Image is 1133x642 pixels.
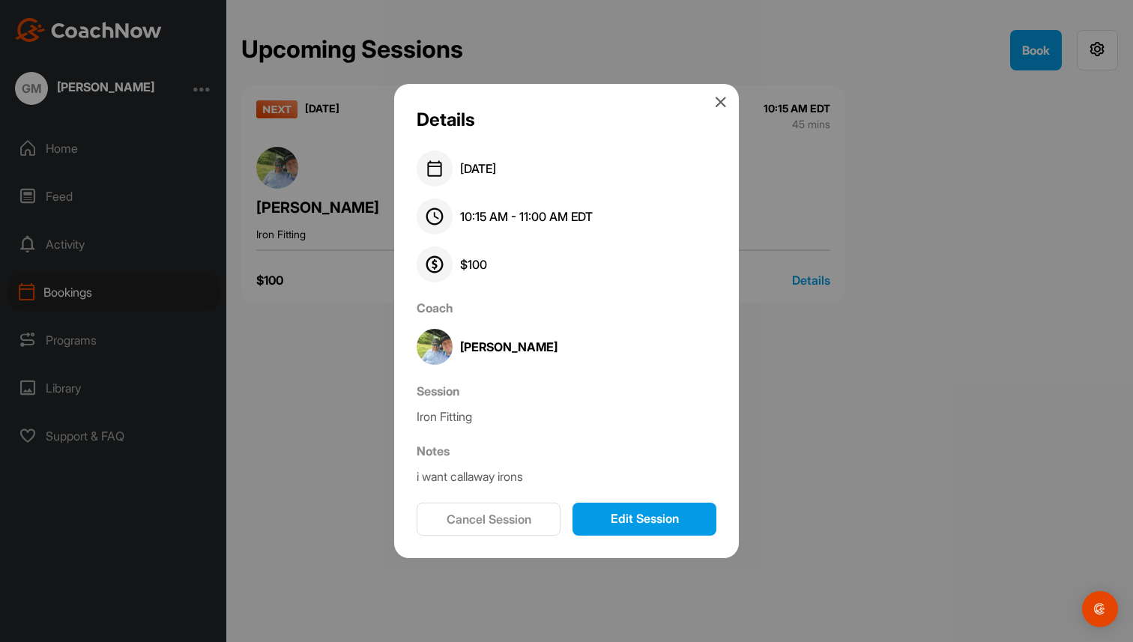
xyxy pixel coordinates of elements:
[417,246,444,273] img: price
[417,408,716,426] div: Iron Fitting
[417,467,716,485] div: i want callaway irons
[460,246,487,282] div: $ 100
[460,329,558,365] div: [PERSON_NAME]
[417,503,561,536] button: Cancel Session
[1082,591,1118,627] div: Open Intercom Messenger
[460,199,593,234] div: 10:15 AM - 11:00 AM EDT
[460,151,496,187] div: [DATE]
[572,503,716,536] button: Edit Session
[417,299,716,317] div: Coach
[417,106,475,133] div: Details
[417,329,453,365] img: coach
[417,382,716,400] div: Session
[417,151,444,178] img: date
[417,199,444,225] img: time
[417,442,716,460] div: Notes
